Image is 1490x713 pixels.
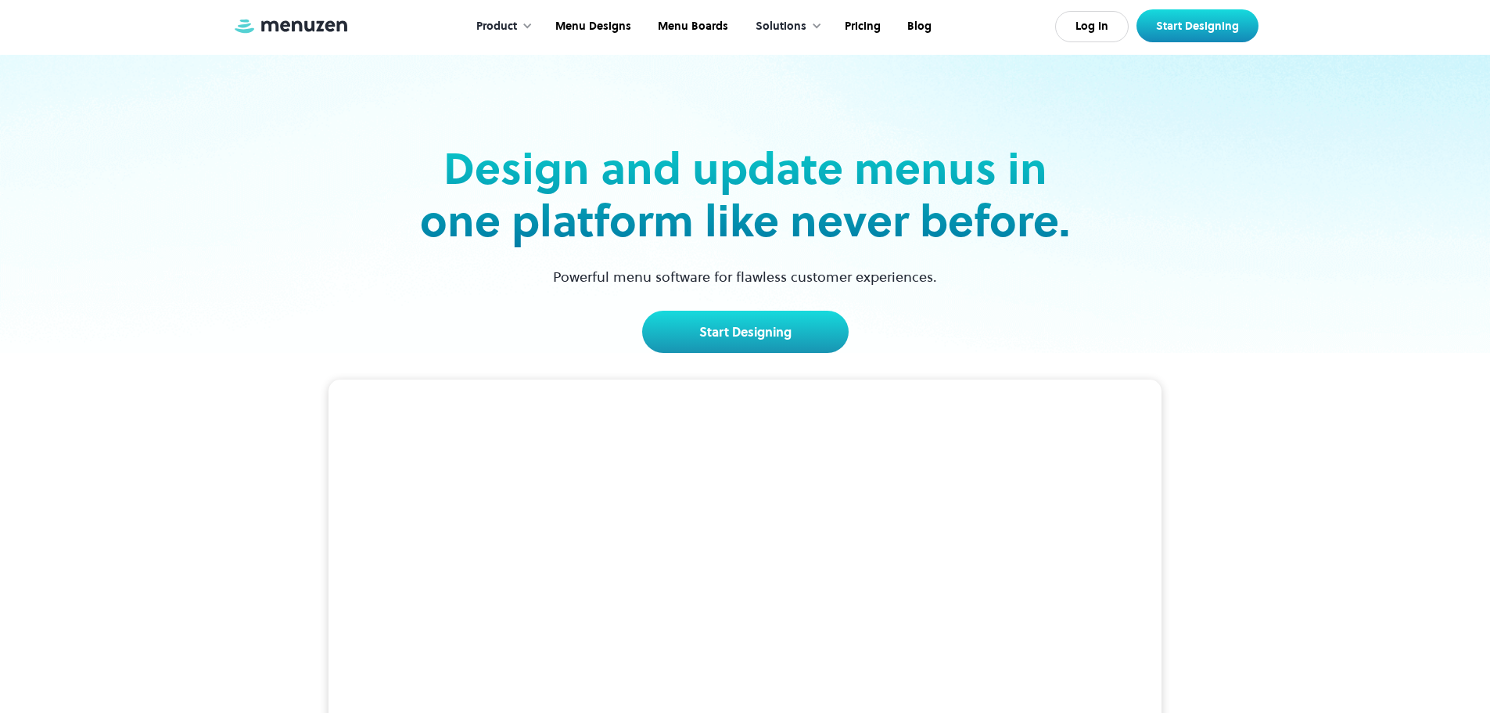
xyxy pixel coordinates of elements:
a: Blog [892,2,943,51]
p: Powerful menu software for flawless customer experiences. [533,266,957,287]
a: Pricing [830,2,892,51]
div: Product [461,2,540,51]
a: Menu Boards [643,2,740,51]
a: Menu Designs [540,2,643,51]
div: Solutions [756,18,806,35]
div: Product [476,18,517,35]
a: Start Designing [642,311,849,353]
a: Start Designing [1136,9,1258,42]
div: Solutions [740,2,830,51]
h2: Design and update menus in one platform like never before. [415,142,1075,247]
a: Log In [1055,11,1129,42]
